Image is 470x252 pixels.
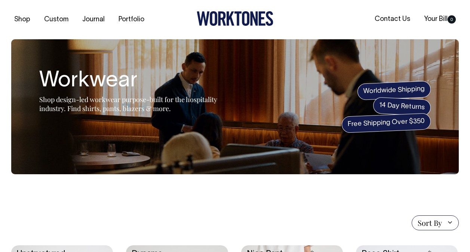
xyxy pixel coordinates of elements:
span: 0 [448,15,456,24]
span: Worldwide Shipping [357,80,431,100]
a: Contact Us [372,13,413,25]
span: Shop design-led workwear purpose-built for the hospitality industry. Find shirts, pants, blazers ... [39,95,217,113]
a: Shop [11,13,33,26]
span: Free Shipping Over $350 [341,113,431,133]
span: Sort By [418,218,442,227]
h1: Workwear [39,69,226,93]
a: Custom [41,13,71,26]
a: Your Bill0 [421,13,459,25]
span: 14 Day Returns [373,97,431,116]
a: Portfolio [116,13,147,26]
a: Journal [79,13,108,26]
